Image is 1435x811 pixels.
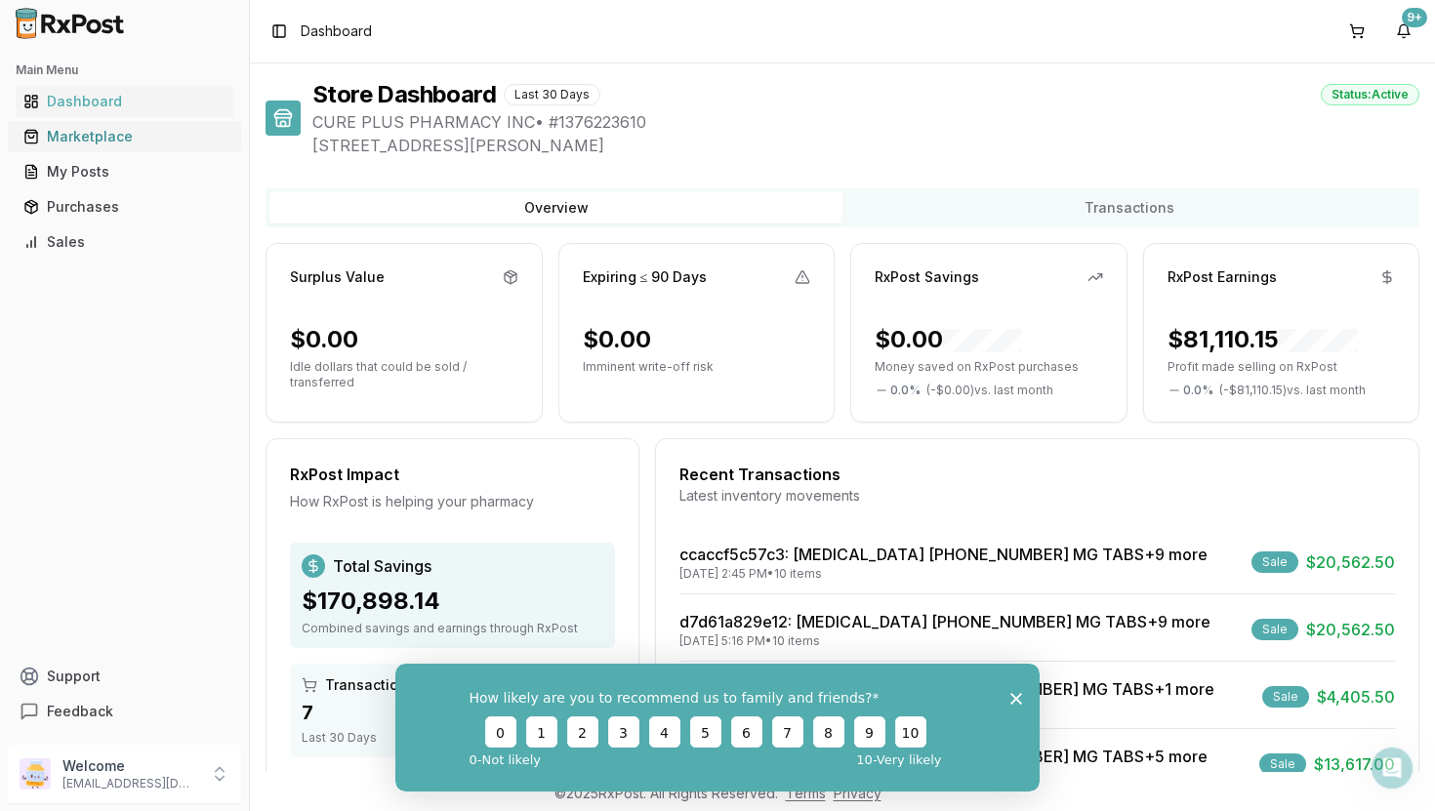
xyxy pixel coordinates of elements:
[16,189,233,224] a: Purchases
[679,545,1208,564] a: ccaccf5c57c3: [MEDICAL_DATA] [PHONE_NUMBER] MG TABS+9 more
[1402,8,1427,27] div: 9+
[62,776,198,791] p: [EMAIL_ADDRESS][DOMAIN_NAME]
[1168,267,1277,287] div: RxPost Earnings
[8,191,241,223] button: Purchases
[679,633,1210,649] div: [DATE] 5:16 PM • 10 items
[1183,383,1213,398] span: 0.0 %
[47,702,113,721] span: Feedback
[786,785,826,801] a: Terms
[1317,685,1395,709] span: $4,405.50
[312,134,1419,157] span: [STREET_ADDRESS][PERSON_NAME]
[8,8,133,39] img: RxPost Logo
[290,359,518,390] p: Idle dollars that could be sold / transferred
[290,492,615,511] div: How RxPost is helping your pharmacy
[679,612,1210,631] a: d7d61a829e12: [MEDICAL_DATA] [PHONE_NUMBER] MG TABS+9 more
[875,359,1103,375] p: Money saved on RxPost purchases
[875,267,979,287] div: RxPost Savings
[301,21,372,41] span: Dashboard
[23,197,225,217] div: Purchases
[290,324,358,355] div: $0.00
[1219,383,1366,398] span: ( - $81,110.15 ) vs. last month
[1251,551,1298,573] div: Sale
[16,154,233,189] a: My Posts
[269,192,842,223] button: Overview
[1306,550,1395,574] span: $20,562.50
[842,192,1415,223] button: Transactions
[1168,324,1357,355] div: $81,110.15
[23,127,225,146] div: Marketplace
[302,730,603,746] div: Last 30 Days
[302,621,603,636] div: Combined savings and earnings through RxPost
[504,84,600,105] div: Last 30 Days
[325,675,415,695] span: Transactions
[301,21,372,41] nav: breadcrumb
[16,62,233,78] h2: Main Menu
[875,324,1021,355] div: $0.00
[679,566,1208,582] div: [DATE] 2:45 PM • 10 items
[395,664,1040,791] iframe: Survey from RxPost
[1168,359,1396,375] p: Profit made selling on RxPost
[8,86,241,117] button: Dashboard
[8,121,241,152] button: Marketplace
[333,554,431,578] span: Total Savings
[890,383,921,398] span: 0.0 %
[834,785,881,801] a: Privacy
[1306,618,1395,641] span: $20,562.50
[16,119,233,154] a: Marketplace
[679,486,1395,506] div: Latest inventory movements
[16,84,233,119] a: Dashboard
[8,156,241,187] button: My Posts
[1251,619,1298,640] div: Sale
[302,586,603,617] div: $170,898.14
[8,694,241,729] button: Feedback
[312,79,496,110] h1: Store Dashboard
[302,699,603,726] div: 7
[926,383,1053,398] span: ( - $0.00 ) vs. last month
[8,226,241,258] button: Sales
[1314,752,1395,776] span: $13,617.00
[23,232,225,252] div: Sales
[583,267,708,287] div: Expiring ≤ 90 Days
[1259,753,1306,775] div: Sale
[1321,84,1419,105] div: Status: Active
[8,659,241,694] button: Support
[1369,745,1415,791] iframe: Intercom live chat
[583,359,811,375] p: Imminent write-off risk
[20,758,51,790] img: User avatar
[290,463,615,486] div: RxPost Impact
[16,224,233,260] a: Sales
[1262,686,1309,708] div: Sale
[1388,16,1419,47] button: 9+
[23,162,225,182] div: My Posts
[62,756,198,776] p: Welcome
[312,110,1419,134] span: CURE PLUS PHARMACY INC • # 1376223610
[679,463,1395,486] div: Recent Transactions
[290,267,385,287] div: Surplus Value
[23,92,225,111] div: Dashboard
[583,324,651,355] div: $0.00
